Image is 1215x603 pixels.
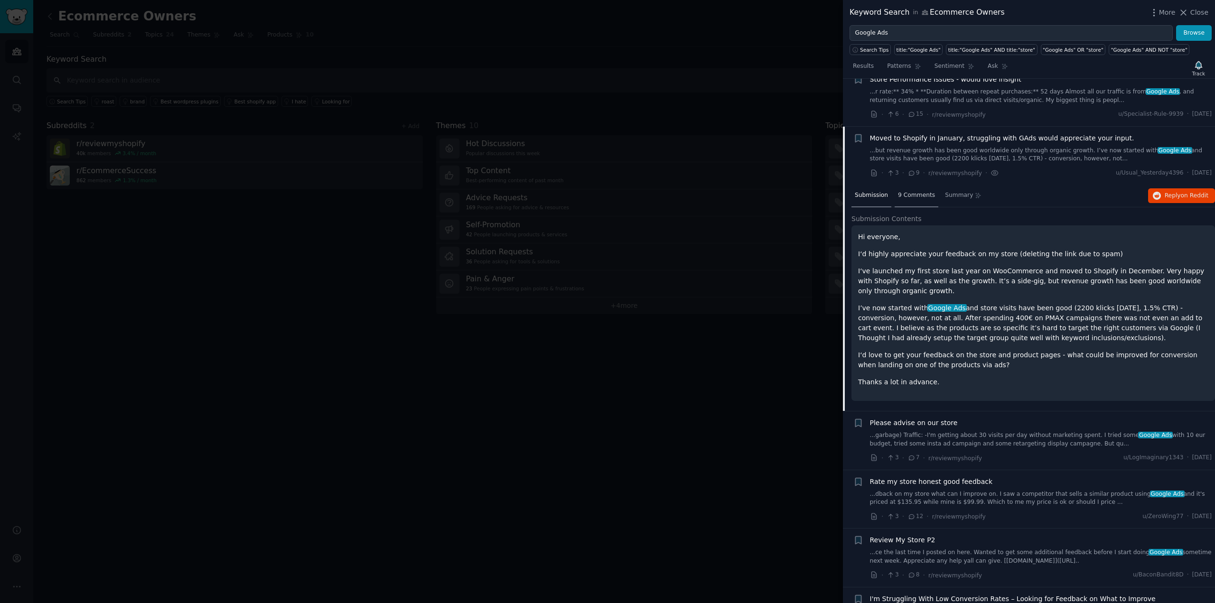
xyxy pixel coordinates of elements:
span: · [923,570,925,580]
span: [DATE] [1192,454,1212,462]
span: Patterns [887,62,911,71]
span: · [902,110,904,120]
span: in [913,9,918,17]
a: Ask [984,59,1011,78]
button: More [1149,8,1176,18]
p: Hi everyone, [858,232,1208,242]
span: · [1187,169,1189,177]
span: · [902,570,904,580]
p: I‘d love to get your feedback on the store and product pages - what could be improved for convers... [858,350,1208,370]
button: Track [1189,58,1208,78]
span: · [923,453,925,463]
a: Please advise on our store [870,418,958,428]
div: Keyword Search Ecommerce Owners [850,7,1005,19]
span: Results [853,62,874,71]
span: r/reviewmyshopify [928,170,982,176]
a: Review My Store P2 [870,535,935,545]
a: ...but revenue growth has been good worldwide only through organic growth. I’ve now started withG... [870,147,1212,163]
div: Track [1192,70,1205,77]
span: · [881,570,883,580]
a: Store Performance Issues - would love insight [870,74,1021,84]
button: Search Tips [850,44,891,55]
span: · [881,453,883,463]
span: 12 [907,512,923,521]
span: Google Ads [927,304,967,312]
a: Results [850,59,877,78]
p: I‘ve launched my first store last year on WooCommerce and moved to Shopify in December. Very happ... [858,266,1208,296]
span: u/BaconBandit8D [1133,571,1184,579]
span: u/LogImaginary1343 [1123,454,1184,462]
span: · [1187,571,1189,579]
span: 8 [907,571,919,579]
a: ...ce the last time I posted on here. Wanted to get some additional feedback before I start doing... [870,548,1212,565]
span: u/Usual_Yesterday4396 [1116,169,1184,177]
span: · [1187,110,1189,119]
p: Thanks a lot in advance. [858,377,1208,387]
span: 3 [887,571,898,579]
p: I’ve now started with and store visits have been good (2200 klicks [DATE], 1.5% CTR) - conversion... [858,303,1208,343]
span: 9 Comments [898,191,935,200]
span: · [881,168,883,178]
a: ...dback on my store what can I improve on. I saw a competitor that sells a similar product using... [870,490,1212,507]
span: Google Ads [1158,147,1192,154]
span: Search Tips [860,46,889,53]
div: "Google Ads" AND NOT "store" [1111,46,1187,53]
button: Close [1178,8,1208,18]
span: · [926,110,928,120]
span: Reply [1165,192,1208,200]
span: Close [1190,8,1208,18]
span: Google Ads [1149,549,1183,556]
span: r/reviewmyshopify [928,572,982,579]
a: Sentiment [931,59,978,78]
a: "Google Ads" AND NOT "store" [1109,44,1189,55]
a: title:"Google Ads" AND title:"store" [946,44,1037,55]
span: Summary [945,191,973,200]
button: Browse [1176,25,1212,41]
a: Rate my store honest good feedback [870,477,993,487]
span: 3 [887,454,898,462]
span: · [902,168,904,178]
span: Ask [988,62,998,71]
span: · [902,511,904,521]
div: title:"Google Ads" AND title:"store" [948,46,1035,53]
span: [DATE] [1192,512,1212,521]
span: · [985,168,987,178]
a: Patterns [884,59,924,78]
div: title:"Google Ads" [897,46,941,53]
span: · [881,110,883,120]
span: Google Ads [1146,88,1180,95]
span: · [881,511,883,521]
span: [DATE] [1192,571,1212,579]
span: More [1159,8,1176,18]
span: · [1187,512,1189,521]
span: 6 [887,110,898,119]
span: 15 [907,110,923,119]
a: ...garbage) Traffic: -I'm getting about 30 visits per day without marketing spent. I tried someGo... [870,431,1212,448]
a: Moved to Shopify in January, struggling with GAds would appreciate your input. [870,133,1134,143]
input: Try a keyword related to your business [850,25,1173,41]
span: · [926,511,928,521]
a: title:"Google Ads" [894,44,943,55]
span: 3 [887,169,898,177]
div: "Google Ads" OR "store" [1043,46,1103,53]
span: on Reddit [1181,192,1208,199]
span: 9 [907,169,919,177]
a: ...r rate:** 34% * **Duration between repeat purchases:** 52 days Almost all our traffic is fromG... [870,88,1212,104]
span: [DATE] [1192,110,1212,119]
a: Replyon Reddit [1148,188,1215,204]
span: Sentiment [935,62,964,71]
span: r/reviewmyshopify [928,455,982,462]
p: I‘d highly appreciate your feedback on my store (deleting the link due to spam) [858,249,1208,259]
span: u/ZeroWing77 [1142,512,1183,521]
span: 7 [907,454,919,462]
span: 3 [887,512,898,521]
span: Google Ads [1138,432,1173,438]
span: [DATE] [1192,169,1212,177]
span: · [1187,454,1189,462]
span: Submission Contents [851,214,922,224]
span: Submission [855,191,888,200]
